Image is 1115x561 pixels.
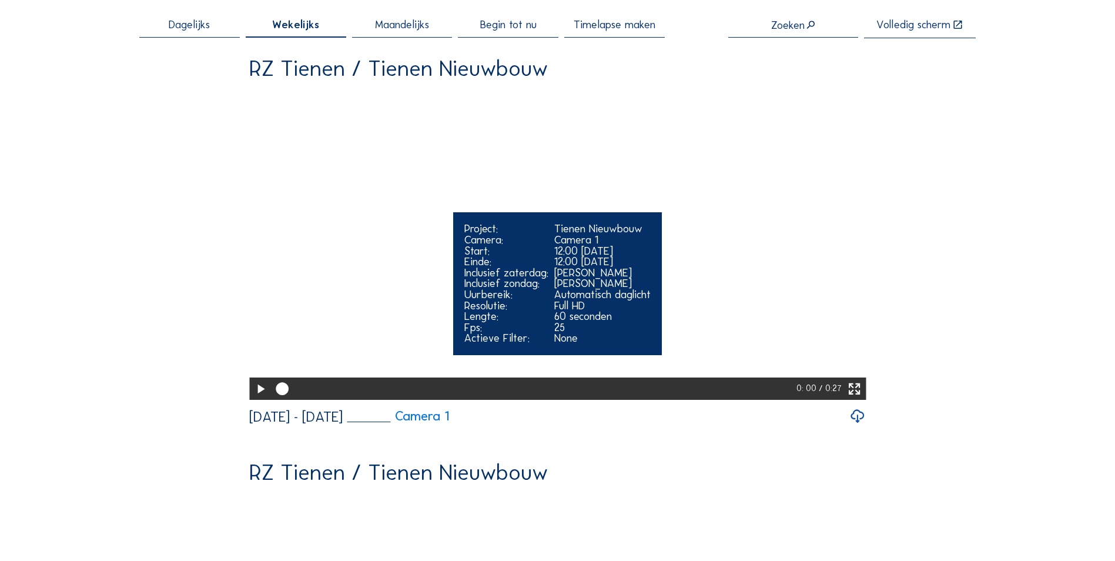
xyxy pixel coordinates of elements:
div: Automatisch daglicht [554,289,651,300]
div: [PERSON_NAME] [554,278,651,289]
div: Start: [464,246,548,257]
div: Camera: [464,235,548,246]
div: / 0:27 [819,378,842,400]
div: Inclusief zaterdag: [464,268,548,279]
div: Full HD [554,300,651,312]
span: Maandelijks [375,19,429,31]
span: Wekelijks [272,19,319,31]
div: Lengte: [464,311,548,322]
span: Dagelijks [169,19,210,31]
div: 12:00 [DATE] [554,256,651,268]
div: Volledig scherm [876,19,950,31]
video: Your browser does not support the video tag. [249,89,866,398]
div: [DATE] - [DATE] [249,410,343,424]
div: [PERSON_NAME] [554,268,651,279]
span: Begin tot nu [480,19,537,31]
div: RZ Tienen / Tienen Nieuwbouw [249,58,548,79]
div: Actieve Filter: [464,333,548,344]
div: 60 seconden [554,311,651,322]
div: Einde: [464,256,548,268]
div: 12:00 [DATE] [554,246,651,257]
div: Uurbereik: [464,289,548,300]
span: Timelapse maken [574,19,655,31]
div: 25 [554,322,651,333]
div: Tienen Nieuwbouw [554,223,651,235]
div: Fps: [464,322,548,333]
div: 0: 00 [796,378,819,400]
div: Camera 1 [554,235,651,246]
div: RZ Tienen / Tienen Nieuwbouw [249,462,548,483]
a: Camera 1 [347,410,450,423]
div: None [554,333,651,344]
div: Project: [464,223,548,235]
div: Inclusief zondag: [464,278,548,289]
div: Resolutie: [464,300,548,312]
